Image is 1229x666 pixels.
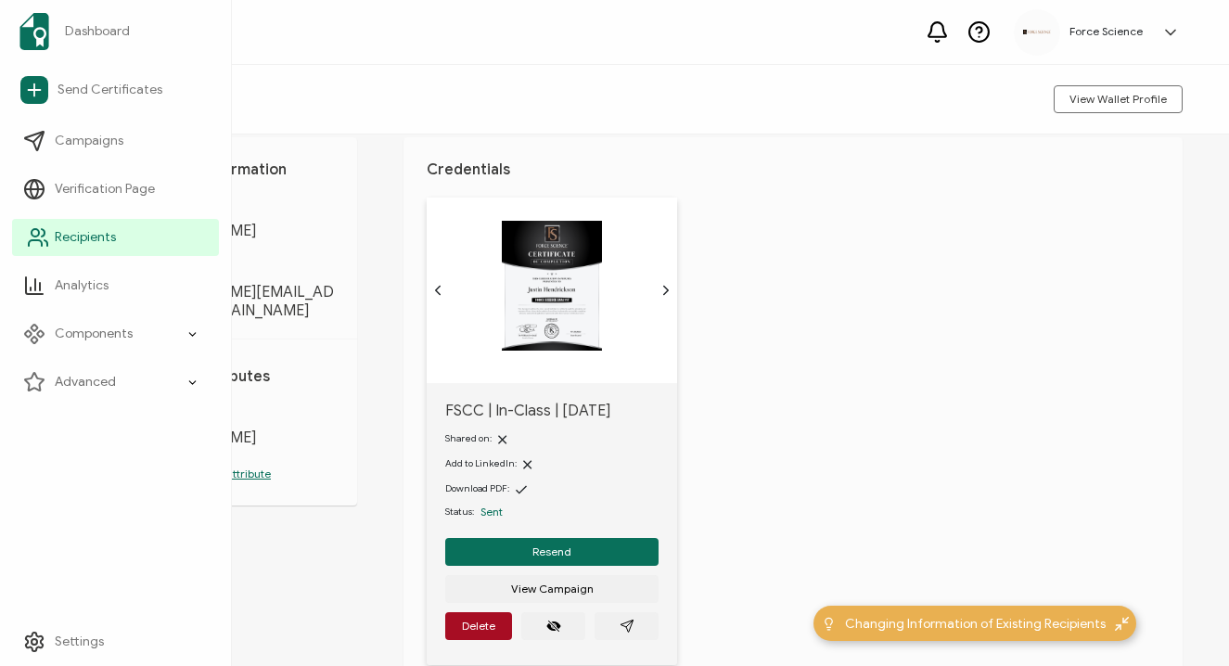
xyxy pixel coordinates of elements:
[532,546,571,557] span: Resend
[845,614,1106,634] span: Changing Information of Existing Recipients
[139,160,334,179] h1: Personal Information
[445,575,659,603] button: View Campaign
[139,222,334,240] span: [PERSON_NAME]
[12,122,219,160] a: Campaigns
[445,482,509,494] span: Download PDF:
[659,283,673,298] ion-icon: chevron forward outline
[462,621,495,632] span: Delete
[445,505,474,519] span: Status:
[55,373,116,391] span: Advanced
[445,432,492,444] span: Shared on:
[139,283,334,320] span: [PERSON_NAME][EMAIL_ADDRESS][DOMAIN_NAME]
[445,402,659,420] span: FSCC | In-Class | [DATE]
[430,283,445,298] ion-icon: chevron back outline
[480,505,503,519] span: Sent
[55,276,109,295] span: Analytics
[55,325,133,343] span: Components
[58,81,162,99] span: Send Certificates
[55,633,104,651] span: Settings
[1054,85,1183,113] button: View Wallet Profile
[12,171,219,208] a: Verification Page
[55,228,116,247] span: Recipients
[1069,25,1143,38] h5: Force Science
[139,429,334,447] span: [PERSON_NAME]
[139,466,334,482] p: Add another attribute
[139,404,334,419] span: First Name
[445,612,512,640] button: Delete
[445,457,517,469] span: Add to LinkedIn:
[445,538,659,566] button: Resend
[1069,94,1167,105] span: View Wallet Profile
[55,180,155,199] span: Verification Page
[427,160,1159,179] h1: Credentials
[65,22,130,41] span: Dashboard
[55,132,123,150] span: Campaigns
[12,267,219,304] a: Analytics
[19,13,49,50] img: sertifier-logomark-colored.svg
[12,69,219,111] a: Send Certificates
[139,198,334,212] span: FULL NAME:
[546,619,561,634] ion-icon: eye off
[139,367,334,386] h1: Custom Attributes
[1115,617,1129,631] img: minimize-icon.svg
[12,6,219,58] a: Dashboard
[12,623,219,660] a: Settings
[620,619,634,634] ion-icon: paper plane outline
[511,583,594,595] span: View Campaign
[1136,577,1229,666] iframe: Chat Widget
[12,219,219,256] a: Recipients
[1023,30,1051,34] img: d96c2383-09d7-413e-afb5-8f6c84c8c5d6.png
[139,259,334,274] span: E-MAIL:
